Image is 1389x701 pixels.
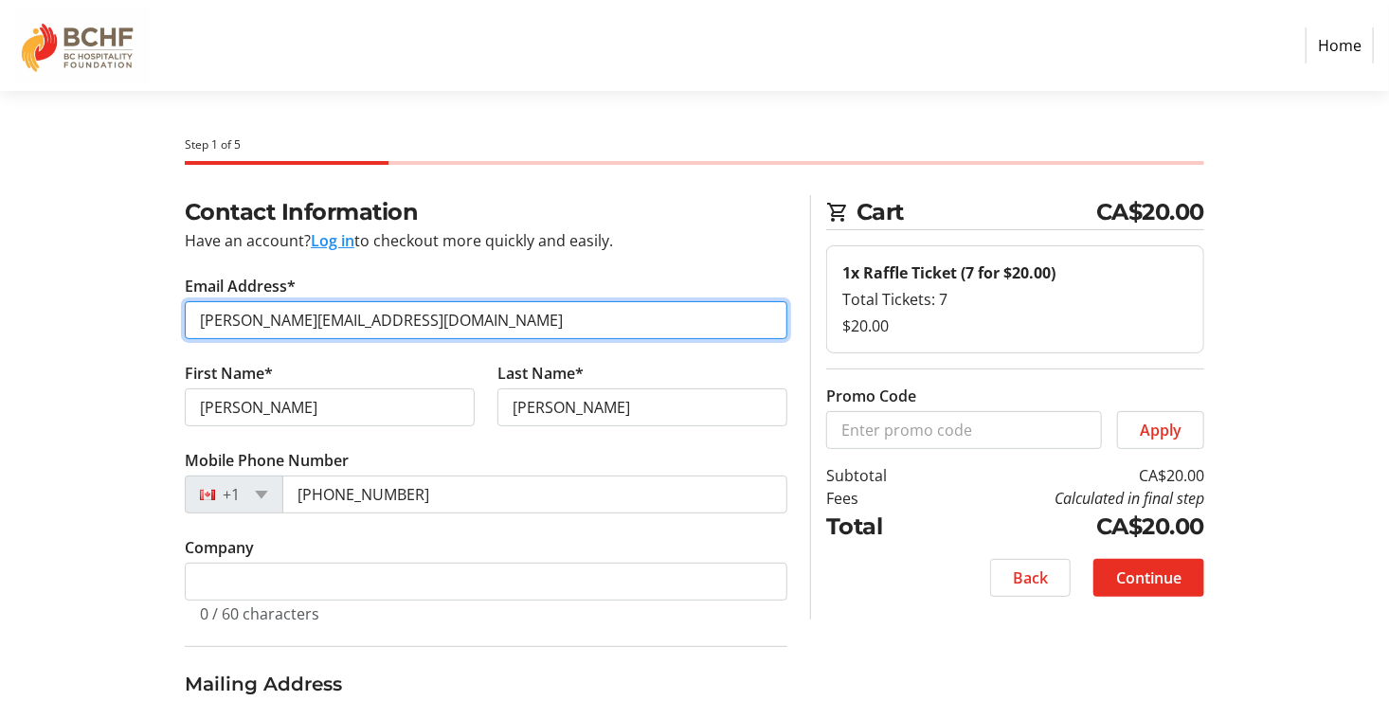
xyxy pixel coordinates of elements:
td: Fees [826,487,935,510]
td: Subtotal [826,464,935,487]
a: Home [1306,27,1374,63]
span: Apply [1140,419,1182,441]
td: CA$20.00 [935,510,1204,544]
label: Last Name* [497,362,584,385]
strong: 1x Raffle Ticket (7 for $20.00) [842,262,1055,283]
button: Apply [1117,411,1204,449]
div: Total Tickets: 7 [842,288,1188,311]
button: Continue [1093,559,1204,597]
td: Total [826,510,935,544]
div: Step 1 of 5 [185,136,1204,153]
div: $20.00 [842,315,1188,337]
span: Continue [1116,566,1182,589]
td: CA$20.00 [935,464,1204,487]
label: Email Address* [185,275,296,297]
label: Company [185,536,254,559]
label: Promo Code [826,385,916,407]
img: BC Hospitality Foundation's Logo [15,8,150,83]
span: CA$20.00 [1096,195,1204,229]
span: Back [1013,566,1048,589]
h2: Contact Information [185,195,787,229]
tr-character-limit: 0 / 60 characters [200,603,319,624]
label: First Name* [185,362,273,385]
div: Have an account? to checkout more quickly and easily. [185,229,787,252]
input: Enter promo code [826,411,1102,449]
button: Log in [311,229,354,252]
h3: Mailing Address [185,670,787,698]
input: (506) 234-5678 [282,476,787,513]
span: Cart [857,195,1096,229]
label: Mobile Phone Number [185,449,349,472]
td: Calculated in final step [935,487,1204,510]
button: Back [990,559,1071,597]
